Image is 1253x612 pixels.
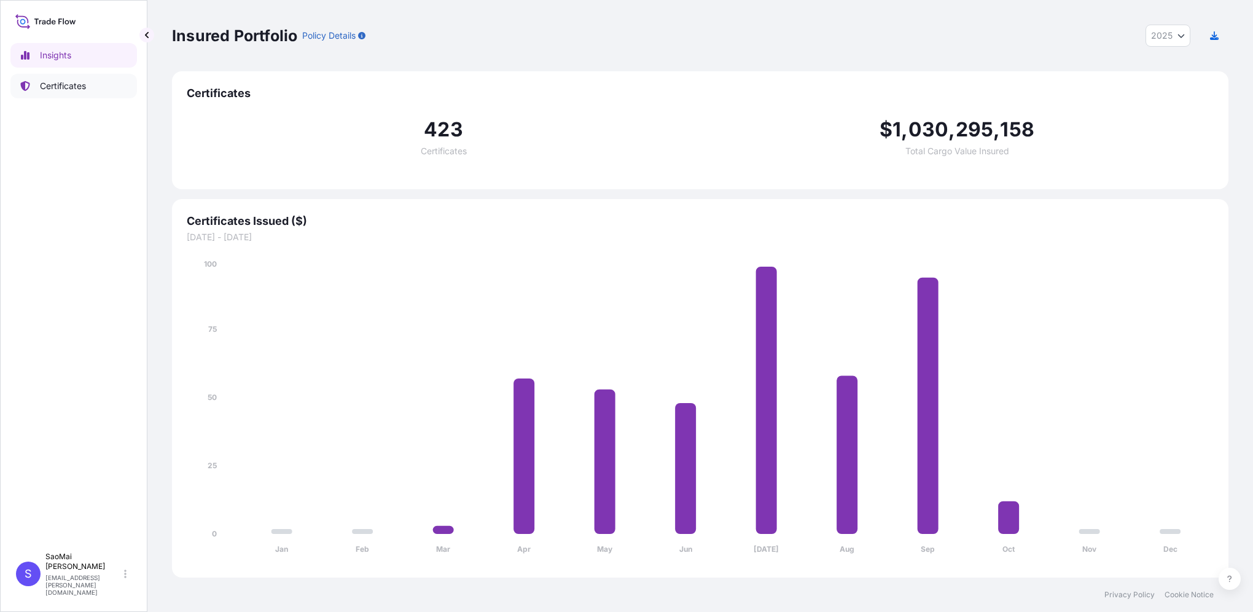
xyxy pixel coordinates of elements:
tspan: Aug [840,544,854,554]
span: , [993,120,1000,139]
a: Cookie Notice [1165,590,1214,600]
tspan: 100 [204,259,217,269]
span: Certificates [421,147,467,155]
tspan: Mar [436,544,450,554]
span: 295 [956,120,994,139]
p: Insights [40,49,71,61]
tspan: Jan [275,544,288,554]
span: , [948,120,955,139]
span: $ [880,120,892,139]
span: Certificates Issued ($) [187,214,1214,229]
span: S [25,568,32,580]
span: 030 [908,120,949,139]
span: 423 [424,120,463,139]
tspan: May [597,544,613,554]
span: 1 [892,120,901,139]
tspan: 25 [208,461,217,470]
tspan: Nov [1082,544,1097,554]
a: Certificates [10,74,137,98]
span: Total Cargo Value Insured [905,147,1009,155]
tspan: [DATE] [754,544,779,554]
p: [EMAIL_ADDRESS][PERSON_NAME][DOMAIN_NAME] [45,574,122,596]
p: Policy Details [302,29,356,42]
button: Year Selector [1146,25,1190,47]
tspan: 75 [208,324,217,334]
tspan: Feb [356,544,369,554]
span: Certificates [187,86,1214,101]
span: , [901,120,908,139]
tspan: 50 [208,393,217,402]
tspan: Apr [517,544,531,554]
a: Insights [10,43,137,68]
span: 158 [1000,120,1034,139]
p: Certificates [40,80,86,92]
span: 2025 [1151,29,1173,42]
tspan: Sep [921,544,935,554]
span: [DATE] - [DATE] [187,231,1214,243]
tspan: 0 [212,529,217,538]
a: Privacy Policy [1104,590,1155,600]
tspan: Jun [679,544,692,554]
tspan: Oct [1002,544,1015,554]
tspan: Dec [1163,544,1177,554]
p: SaoMai [PERSON_NAME] [45,552,122,571]
p: Insured Portfolio [172,26,297,45]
